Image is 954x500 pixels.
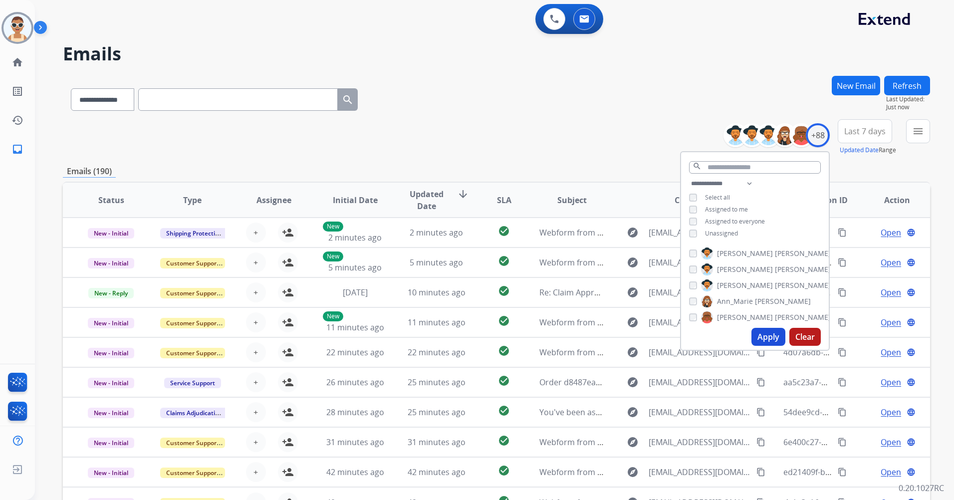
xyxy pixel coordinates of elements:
[717,249,773,258] span: [PERSON_NAME]
[886,103,930,111] span: Just now
[11,85,23,97] mat-icon: list_alt
[246,223,266,243] button: +
[343,287,368,298] span: [DATE]
[539,317,765,328] span: Webform from [EMAIL_ADDRESS][DOMAIN_NAME] on [DATE]
[88,258,134,268] span: New - Initial
[717,280,773,290] span: [PERSON_NAME]
[88,228,134,239] span: New - Initial
[838,438,847,447] mat-icon: content_copy
[907,378,916,387] mat-icon: language
[881,316,901,328] span: Open
[838,378,847,387] mat-icon: content_copy
[282,316,294,328] mat-icon: person_add
[693,162,702,171] mat-icon: search
[11,114,23,126] mat-icon: history
[557,194,587,206] span: Subject
[253,466,258,478] span: +
[63,165,116,178] p: Emails (190)
[907,408,916,417] mat-icon: language
[160,228,229,239] span: Shipping Protection
[838,258,847,267] mat-icon: content_copy
[282,436,294,448] mat-icon: person_add
[246,252,266,272] button: +
[498,375,510,387] mat-icon: check_circle
[88,288,134,298] span: New - Reply
[756,408,765,417] mat-icon: content_copy
[775,312,831,322] span: [PERSON_NAME]
[88,408,134,418] span: New - Initial
[783,347,933,358] span: 4d07a6db-ffc8-406a-8ad5-c0fed02a0ae7
[282,256,294,268] mat-icon: person_add
[88,318,134,328] span: New - Initial
[246,312,266,332] button: +
[323,251,343,261] p: New
[408,347,466,358] span: 22 minutes ago
[649,376,751,388] span: [EMAIL_ADDRESS][DOMAIN_NAME]
[649,436,751,448] span: [EMAIL_ADDRESS][DOMAIN_NAME]
[11,143,23,155] mat-icon: inbox
[282,346,294,358] mat-icon: person_add
[408,377,466,388] span: 25 minutes ago
[160,438,225,448] span: Customer Support
[649,227,751,239] span: [EMAIL_ADDRESS][DOMAIN_NAME]
[326,467,384,478] span: 42 minutes ago
[98,194,124,206] span: Status
[705,193,730,202] span: Select all
[326,437,384,448] span: 31 minutes ago
[717,312,773,322] span: [PERSON_NAME]
[755,296,811,306] span: [PERSON_NAME]
[539,467,765,478] span: Webform from [EMAIL_ADDRESS][DOMAIN_NAME] on [DATE]
[717,264,773,274] span: [PERSON_NAME]
[775,249,831,258] span: [PERSON_NAME]
[649,256,751,268] span: [EMAIL_ADDRESS][DOMAIN_NAME]
[160,318,225,328] span: Customer Support
[627,436,639,448] mat-icon: explore
[838,468,847,477] mat-icon: content_copy
[88,348,134,358] span: New - Initial
[253,256,258,268] span: +
[498,405,510,417] mat-icon: check_circle
[775,264,831,274] span: [PERSON_NAME]
[282,466,294,478] mat-icon: person_add
[838,288,847,297] mat-icon: content_copy
[881,256,901,268] span: Open
[705,229,738,238] span: Unassigned
[282,376,294,388] mat-icon: person_add
[246,402,266,422] button: +
[627,376,639,388] mat-icon: explore
[539,437,765,448] span: Webform from [EMAIL_ADDRESS][DOMAIN_NAME] on [DATE]
[410,227,463,238] span: 2 minutes ago
[649,316,751,328] span: [EMAIL_ADDRESS][DOMAIN_NAME]
[246,372,266,392] button: +
[751,328,785,346] button: Apply
[160,468,225,478] span: Customer Support
[328,262,382,273] span: 5 minutes ago
[838,408,847,417] mat-icon: content_copy
[649,286,751,298] span: [EMAIL_ADDRESS][DOMAIN_NAME]
[907,228,916,237] mat-icon: language
[253,316,258,328] span: +
[756,348,765,357] mat-icon: content_copy
[246,342,266,362] button: +
[498,435,510,447] mat-icon: check_circle
[253,376,258,388] span: +
[63,44,930,64] h2: Emails
[498,255,510,267] mat-icon: check_circle
[627,256,639,268] mat-icon: explore
[899,482,944,494] p: 0.20.1027RC
[705,217,765,226] span: Assigned to everyone
[838,348,847,357] mat-icon: content_copy
[410,257,463,268] span: 5 minutes ago
[838,318,847,327] mat-icon: content_copy
[3,14,31,42] img: avatar
[408,287,466,298] span: 10 minutes ago
[326,377,384,388] span: 26 minutes ago
[246,462,266,482] button: +
[253,436,258,448] span: +
[881,376,901,388] span: Open
[408,317,466,328] span: 11 minutes ago
[498,345,510,357] mat-icon: check_circle
[649,346,751,358] span: [EMAIL_ADDRESS][DOMAIN_NAME]
[881,436,901,448] span: Open
[717,296,753,306] span: Ann_Marie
